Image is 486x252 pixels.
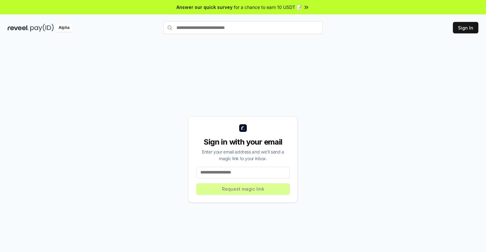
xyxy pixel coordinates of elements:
[453,22,478,33] button: Sign In
[196,137,290,147] div: Sign in with your email
[234,4,302,10] span: for a chance to earn 10 USDT 📝
[176,4,232,10] span: Answer our quick survey
[8,24,29,32] img: reveel_dark
[30,24,54,32] img: pay_id
[55,24,73,32] div: Alpha
[239,124,247,132] img: logo_small
[196,148,290,162] div: Enter your email address and we’ll send a magic link to your inbox.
